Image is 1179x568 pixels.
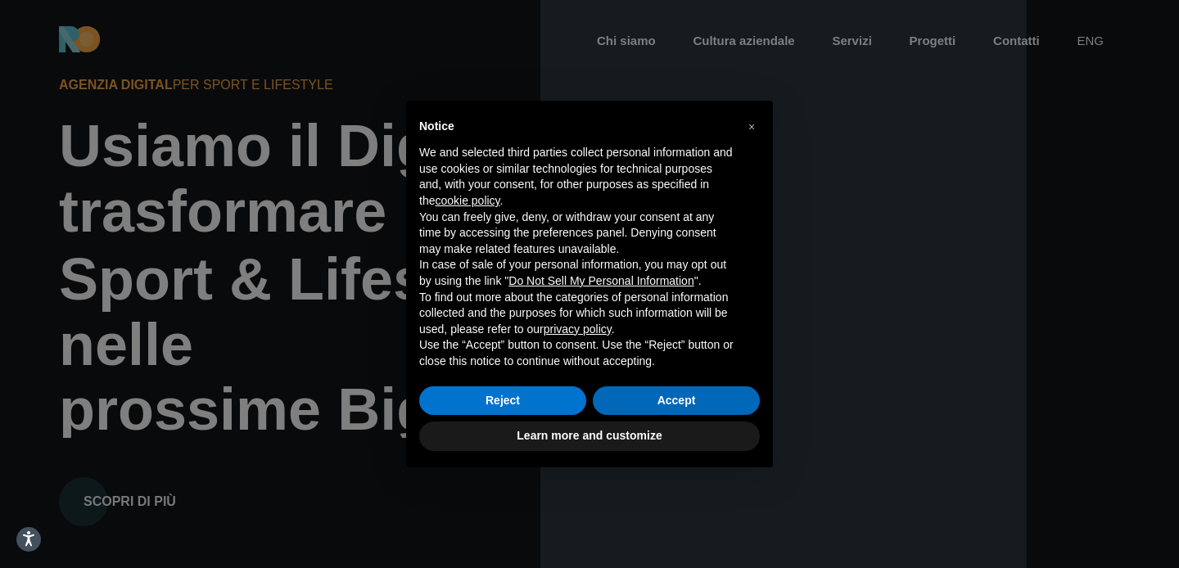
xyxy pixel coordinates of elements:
a: cookie policy [435,194,499,207]
p: To find out more about the categories of personal information collected and the purposes for whic... [419,290,734,338]
button: Accept [593,386,760,416]
button: Do Not Sell My Personal Information [508,273,693,290]
p: We and selected third parties collect personal information and use cookies or similar technologie... [419,145,734,209]
h2: Notice [419,120,734,132]
button: Close this notice [739,114,765,140]
p: Use the “Accept” button to consent. Use the “Reject” button or close this notice to continue with... [419,337,734,369]
button: Reject [419,386,586,416]
span: × [748,120,755,133]
button: Learn more and customize [419,421,760,451]
a: privacy policy [544,322,612,336]
p: In case of sale of your personal information, you may opt out by using the link " ". [419,257,734,289]
p: You can freely give, deny, or withdraw your consent at any time by accessing the preferences pane... [419,210,734,258]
